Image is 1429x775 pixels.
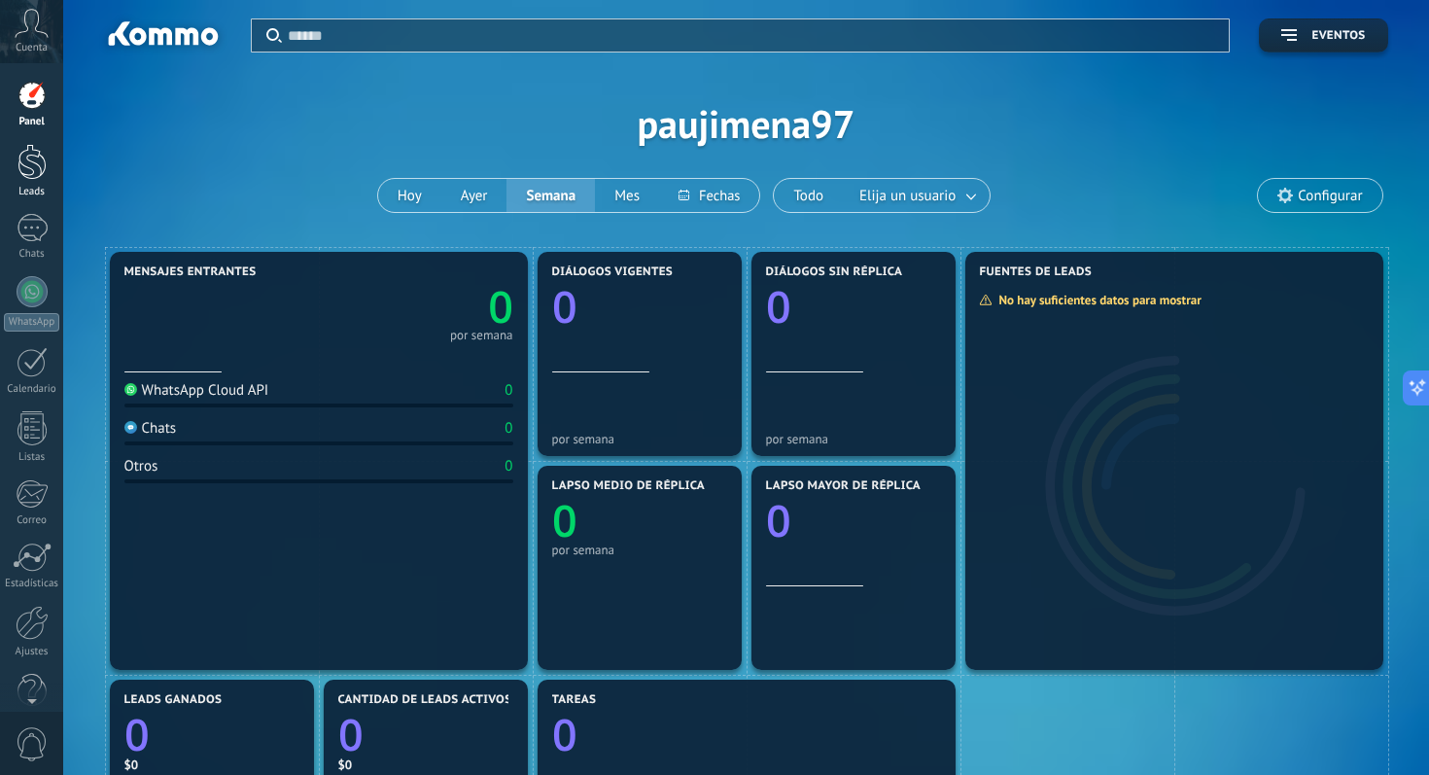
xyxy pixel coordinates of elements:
img: WhatsApp Cloud API [124,383,137,396]
div: Chats [4,248,60,261]
span: Diálogos vigentes [552,265,674,279]
div: Estadísticas [4,578,60,590]
a: 0 [552,705,941,764]
span: Eventos [1311,29,1365,43]
button: Hoy [378,179,441,212]
button: Mes [595,179,659,212]
div: Chats [124,419,177,438]
div: por semana [450,331,513,340]
button: Ayer [441,179,507,212]
span: Lapso mayor de réplica [766,479,921,493]
button: Elija un usuario [843,179,990,212]
div: No hay suficientes datos para mostrar [979,292,1215,308]
div: Listas [4,451,60,464]
div: Otros [124,457,158,476]
img: Chats [124,421,137,434]
span: Elija un usuario [855,183,959,209]
div: 0 [505,419,512,438]
div: WhatsApp [4,313,59,332]
div: Correo [4,514,60,527]
div: por semana [766,432,941,446]
span: Tareas [552,693,597,707]
div: 0 [505,381,512,400]
span: Fuentes de leads [980,265,1093,279]
button: Semana [506,179,595,212]
div: Leads [4,186,60,198]
text: 0 [338,705,364,764]
div: por semana [552,543,727,557]
div: Panel [4,116,60,128]
span: Leads ganados [124,693,223,707]
span: Mensajes entrantes [124,265,257,279]
div: por semana [552,432,727,446]
text: 0 [552,491,577,550]
text: 0 [124,705,150,764]
text: 0 [552,705,577,764]
div: Calendario [4,383,60,396]
button: Eventos [1259,18,1387,53]
span: Diálogos sin réplica [766,265,903,279]
div: WhatsApp Cloud API [124,381,269,400]
a: 0 [338,705,513,764]
span: Lapso medio de réplica [552,479,706,493]
button: Fechas [659,179,759,212]
button: Todo [774,179,843,212]
text: 0 [766,277,791,336]
div: $0 [124,757,299,773]
div: Ajustes [4,646,60,658]
a: 0 [124,705,299,764]
div: 0 [505,457,512,476]
text: 0 [488,277,513,336]
text: 0 [766,491,791,550]
span: Cantidad de leads activos [338,693,512,707]
text: 0 [552,277,577,336]
div: $0 [338,757,513,773]
a: 0 [319,277,513,336]
span: Cuenta [16,42,48,54]
span: Configurar [1298,188,1362,204]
